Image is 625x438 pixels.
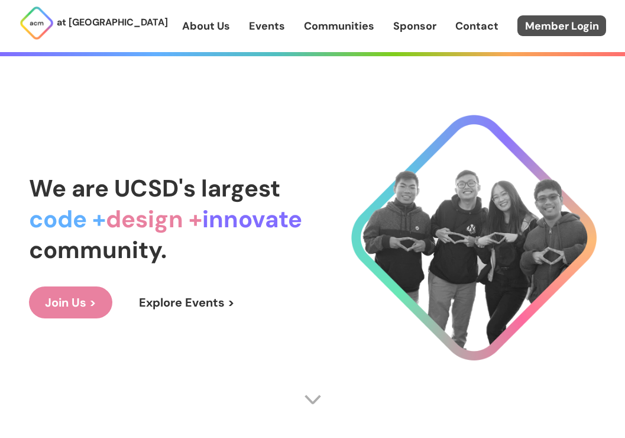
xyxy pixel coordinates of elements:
a: Explore Events > [123,286,251,318]
img: Cool Logo [351,115,597,360]
span: design + [106,204,202,234]
img: ACM Logo [19,5,54,41]
img: Scroll Arrow [304,391,322,408]
a: Member Login [517,15,606,36]
span: We are UCSD's largest [29,173,280,204]
a: Contact [455,18,498,34]
a: Communities [304,18,374,34]
p: at [GEOGRAPHIC_DATA] [57,15,168,30]
a: at [GEOGRAPHIC_DATA] [19,5,168,41]
span: community. [29,234,167,265]
a: Sponsor [393,18,436,34]
a: Join Us > [29,286,112,318]
a: About Us [182,18,230,34]
span: code + [29,204,106,234]
span: innovate [202,204,302,234]
a: Events [249,18,285,34]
